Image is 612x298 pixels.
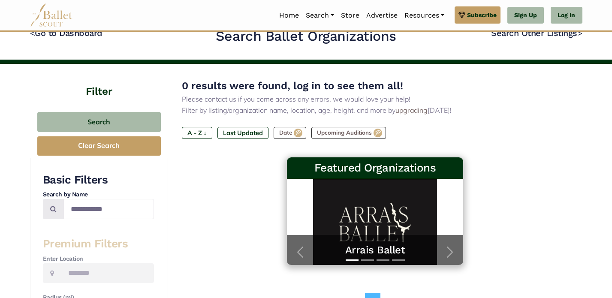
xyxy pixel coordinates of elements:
[37,112,161,132] button: Search
[182,94,569,105] p: Please contact us if you come across any errors, we would love your help!
[30,28,103,38] a: <Go to Dashboard
[363,6,401,24] a: Advertise
[216,27,396,45] h2: Search Ballet Organizations
[43,255,154,263] h4: Enter Location
[401,6,448,24] a: Resources
[61,263,154,283] input: Location
[507,7,544,24] a: Sign Up
[377,255,389,265] button: Slide 3
[311,127,386,139] label: Upcoming Auditions
[455,6,500,24] a: Subscribe
[182,105,569,116] p: Filter by listing/organization name, location, age, height, and more by [DATE]!
[551,7,582,24] a: Log In
[43,190,154,199] h4: Search by Name
[361,255,374,265] button: Slide 2
[577,27,582,38] code: >
[217,127,268,139] label: Last Updated
[276,6,302,24] a: Home
[392,255,405,265] button: Slide 4
[346,255,359,265] button: Slide 1
[338,6,363,24] a: Store
[295,244,455,257] a: Arrais Ballet
[182,80,403,92] span: 0 results were found, log in to see them all!
[43,237,154,251] h3: Premium Filters
[491,28,582,38] a: Search Other Listings>
[30,27,35,38] code: <
[395,106,428,114] a: upgrading
[30,64,168,99] h4: Filter
[43,173,154,187] h3: Basic Filters
[302,6,338,24] a: Search
[458,10,465,20] img: gem.svg
[63,199,154,219] input: Search by names...
[182,127,212,139] label: A - Z ↓
[467,10,497,20] span: Subscribe
[274,127,306,139] label: Date
[37,136,161,156] button: Clear Search
[294,161,456,175] h3: Featured Organizations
